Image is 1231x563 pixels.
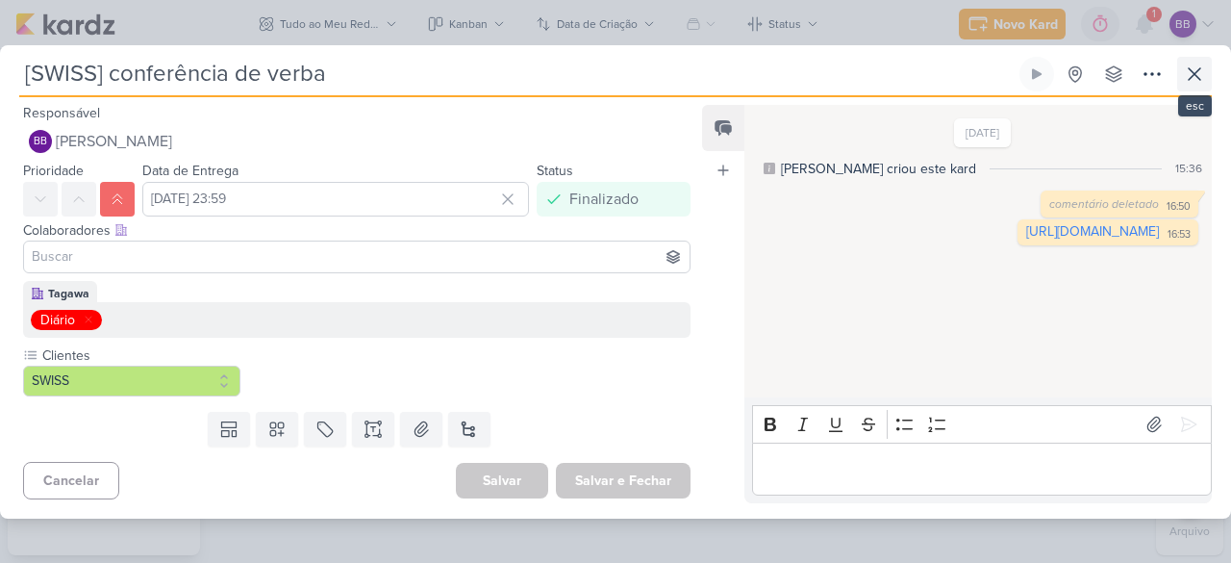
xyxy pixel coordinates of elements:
[40,310,75,330] div: Diário
[1029,66,1044,82] div: Ligar relógio
[142,163,239,179] label: Data de Entrega
[781,159,976,179] div: [PERSON_NAME] criou este kard
[29,130,52,153] div: brenda bosso
[752,405,1212,443] div: Editor toolbar
[19,57,1016,91] input: Kard Sem Título
[142,182,529,217] input: Select a date
[56,130,172,153] span: [PERSON_NAME]
[1178,95,1212,116] div: esc
[1168,227,1191,243] div: 16:53
[23,366,240,397] button: SWISS
[537,182,691,217] button: Finalizado
[569,188,639,211] div: Finalizado
[752,443,1212,496] div: Editor editing area: main
[48,285,89,302] div: Tagawa
[537,163,573,179] label: Status
[23,124,691,159] button: bb [PERSON_NAME]
[1167,199,1191,215] div: 16:50
[40,345,240,366] label: Clientes
[28,245,686,269] input: Buscar
[1026,223,1159,240] a: [URL][DOMAIN_NAME]
[1175,160,1202,177] div: 15:36
[1049,197,1159,211] span: comentário deletado
[34,137,47,147] p: bb
[23,462,119,499] button: Cancelar
[23,220,691,241] div: Colaboradores
[23,105,100,121] label: Responsável
[23,163,84,179] label: Prioridade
